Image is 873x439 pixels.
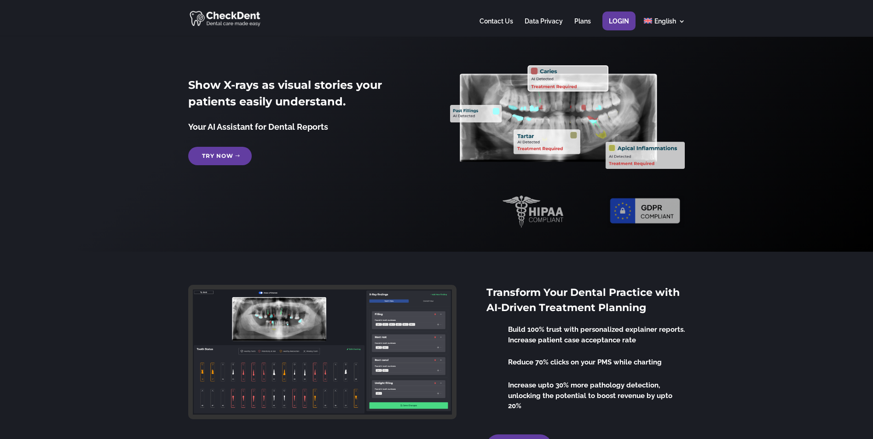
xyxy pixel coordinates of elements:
a: Plans [574,18,591,36]
span: Transform Your Dental Practice with AI-Driven Treatment Planning [486,286,680,314]
img: X_Ray_annotated [450,65,685,169]
a: Contact Us [480,18,513,36]
img: CheckDent AI [190,9,262,27]
span: Your AI Assistant for Dental Reports [188,122,328,132]
a: Try Now [188,147,252,165]
a: Login [609,18,629,36]
h2: Show X-rays as visual stories your patients easily understand. [188,77,423,115]
span: Build 100% trust with personalized explainer reports. Increase patient case acceptance rate [508,325,685,344]
span: Increase upto 30% more pathology detection, unlocking the potential to boost revenue by upto 20% [508,381,672,410]
a: English [644,18,685,36]
span: English [654,17,676,25]
a: Data Privacy [525,18,563,36]
span: Reduce 70% clicks on your PMS while charting [508,358,662,366]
